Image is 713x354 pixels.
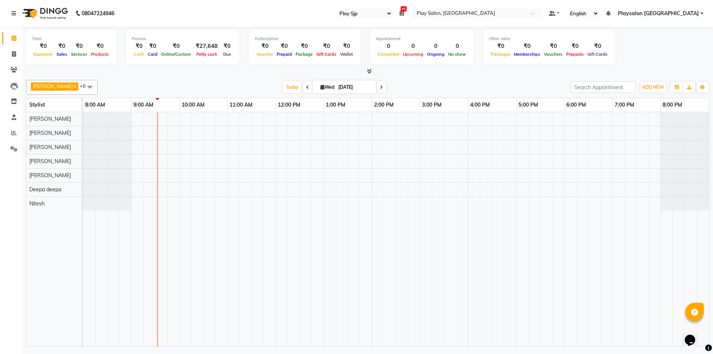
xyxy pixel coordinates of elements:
[586,52,609,57] span: Gift Cards
[489,52,512,57] span: Packages
[29,172,71,179] span: [PERSON_NAME]
[131,100,155,110] a: 9:00 AM
[512,52,542,57] span: Memberships
[401,42,425,51] div: 0
[255,42,275,51] div: ₹0
[425,42,446,51] div: 0
[372,100,395,110] a: 2:00 PM
[542,52,564,57] span: Vouchers
[89,42,111,51] div: ₹0
[613,100,636,110] a: 7:00 PM
[80,83,91,89] span: +6
[193,42,221,51] div: ₹27,648
[255,36,355,42] div: Redemption
[29,130,71,136] span: [PERSON_NAME]
[618,10,699,17] span: Playsalon [GEOGRAPHIC_DATA]
[73,83,76,89] a: x
[542,42,564,51] div: ₹0
[159,42,193,51] div: ₹0
[255,52,275,57] span: Voucher
[32,52,55,57] span: Expenses
[376,42,401,51] div: 0
[29,200,45,207] span: Nitesh
[401,6,407,12] span: 65
[275,52,294,57] span: Prepaid
[661,100,684,110] a: 8:00 PM
[564,100,588,110] a: 6:00 PM
[294,52,315,57] span: Package
[32,36,111,42] div: Total
[642,84,664,90] span: ADD NEW
[640,82,666,92] button: ADD NEW
[29,116,71,122] span: [PERSON_NAME]
[55,42,69,51] div: ₹0
[376,36,468,42] div: Appointment
[517,100,540,110] a: 5:00 PM
[425,52,446,57] span: Ongoing
[146,42,159,51] div: ₹0
[132,42,146,51] div: ₹0
[283,81,302,93] span: Today
[159,52,193,57] span: Online/Custom
[29,144,71,150] span: [PERSON_NAME]
[446,52,468,57] span: No show
[132,36,234,42] div: Finance
[294,42,315,51] div: ₹0
[338,52,355,57] span: Wallet
[489,42,512,51] div: ₹0
[682,324,706,347] iframe: chat widget
[338,42,355,51] div: ₹0
[571,81,636,93] input: Search Appointment
[400,10,404,17] a: 65
[32,42,55,51] div: ₹0
[336,82,373,93] input: 2025-09-03
[221,42,234,51] div: ₹0
[468,100,492,110] a: 4:00 PM
[420,100,443,110] a: 3:00 PM
[319,84,336,90] span: Wed
[221,52,233,57] span: Due
[132,52,146,57] span: Cash
[564,42,586,51] div: ₹0
[276,100,302,110] a: 12:00 PM
[195,52,219,57] span: Petty cash
[228,100,254,110] a: 11:00 AM
[29,158,71,165] span: [PERSON_NAME]
[275,42,294,51] div: ₹0
[376,52,401,57] span: Completed
[29,101,45,108] span: Stylist
[82,3,114,24] b: 08047224946
[180,100,206,110] a: 10:00 AM
[315,42,338,51] div: ₹0
[55,52,69,57] span: Sales
[69,42,89,51] div: ₹0
[446,42,468,51] div: 0
[315,52,338,57] span: Gift Cards
[33,83,73,89] span: [PERSON_NAME]
[586,42,609,51] div: ₹0
[401,52,425,57] span: Upcoming
[69,52,89,57] span: Services
[489,36,609,42] div: Other sales
[512,42,542,51] div: ₹0
[146,52,159,57] span: Card
[83,100,107,110] a: 8:00 AM
[19,3,70,24] img: logo
[564,52,586,57] span: Prepaids
[29,186,61,193] span: Deepa deepa
[324,100,347,110] a: 1:00 PM
[89,52,111,57] span: Products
